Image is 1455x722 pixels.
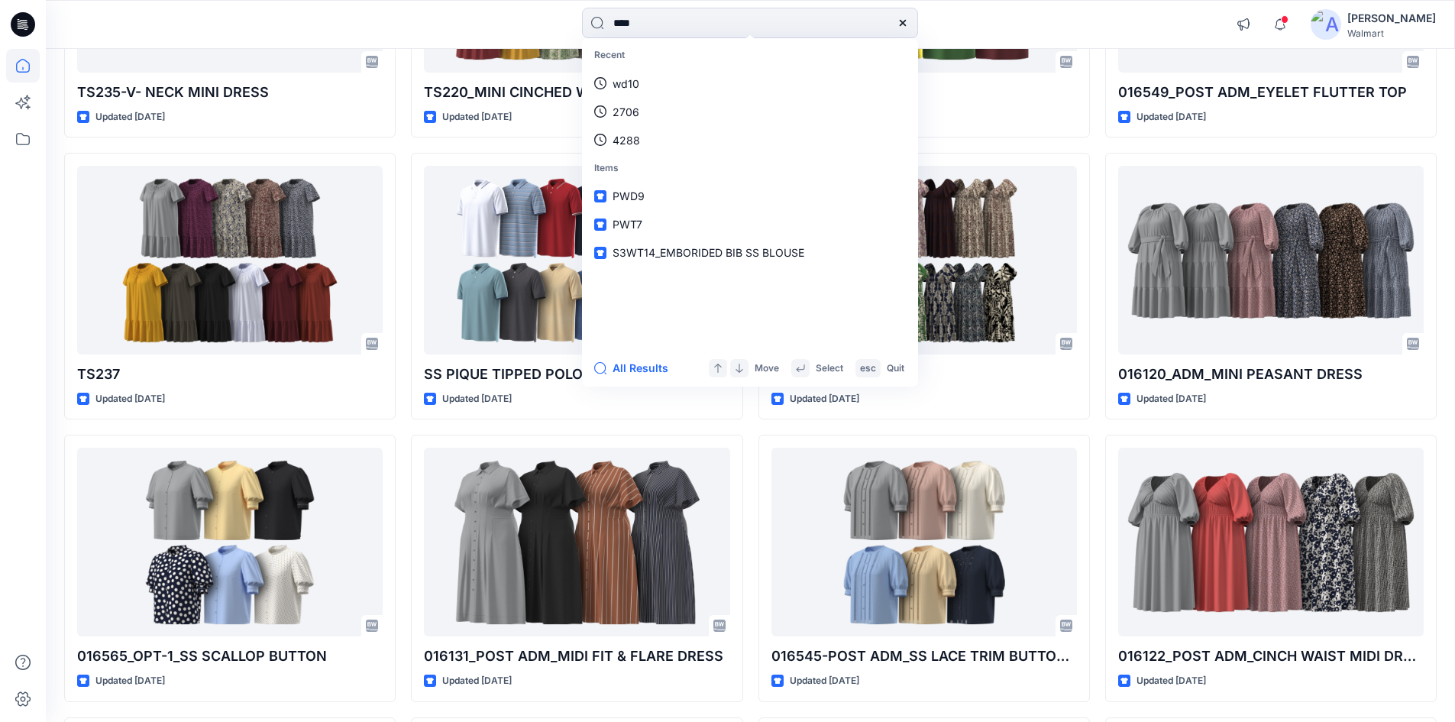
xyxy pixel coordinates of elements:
p: 016131_POST ADM_MIDI FIT & FLARE DRESS [424,646,729,667]
div: [PERSON_NAME] [1347,9,1436,28]
p: 2706 [613,104,639,120]
a: 016122_POST ADM_CINCH WAIST MIDI DRESS [1118,448,1424,636]
p: esc [860,361,876,377]
p: TS237 [77,364,383,385]
button: All Results [594,359,678,377]
a: 016545-POST ADM_SS LACE TRIM BUTTON DOWN TOP [771,448,1077,636]
p: Updated [DATE] [442,109,512,125]
p: TS220_MINI CINCHED WAIST DRESS [424,82,729,103]
p: 016122_POST ADM_CINCH WAIST MIDI DRESS [1118,646,1424,667]
p: Updated [DATE] [790,673,859,689]
p: wd10 [613,76,639,92]
p: 016565_OPT-1_SS SCALLOP BUTTON [77,646,383,667]
p: Updated [DATE] [1137,391,1206,407]
p: 4288 [613,132,640,148]
a: wd10 [585,70,915,98]
p: Select [816,361,843,377]
a: PWT7 [585,210,915,238]
p: Updated [DATE] [790,391,859,407]
div: Walmart [1347,28,1436,39]
a: 2706 [585,98,915,126]
a: TS228 [771,166,1077,355]
p: Updated [DATE] [1137,673,1206,689]
a: TS237 [77,166,383,355]
p: Items [585,154,915,183]
p: Updated [DATE] [95,673,165,689]
p: Quit [887,361,904,377]
p: 016545-POST ADM_SS LACE TRIM BUTTON DOWN TOP [771,646,1077,667]
p: Move [755,361,779,377]
img: avatar [1311,9,1341,40]
p: Updated [DATE] [95,391,165,407]
a: 016565_OPT-1_SS SCALLOP BUTTON [77,448,383,636]
p: Updated [DATE] [95,109,165,125]
span: PWD9 [613,189,645,202]
p: Updated [DATE] [442,391,512,407]
p: Recent [585,41,915,70]
p: TS228 [771,364,1077,385]
p: TS235-V- NECK MINI DRESS [77,82,383,103]
p: 016120_ADM_MINI PEASANT DRESS [1118,364,1424,385]
span: S3WT14_EMBORIDED BIB SS BLOUSE [613,246,804,259]
span: PWT7 [613,218,642,231]
p: Updated [DATE] [1137,109,1206,125]
a: 016131_POST ADM_MIDI FIT & FLARE DRESS [424,448,729,636]
a: 016120_ADM_MINI PEASANT DRESS [1118,166,1424,355]
p: SS PIQUE TIPPED POLO [424,364,729,385]
p: TS216 [771,82,1077,103]
a: SS PIQUE TIPPED POLO [424,166,729,355]
a: 4288 [585,126,915,154]
p: 016549_POST ADM_EYELET FLUTTER TOP [1118,82,1424,103]
p: Updated [DATE] [442,673,512,689]
a: S3WT14_EMBORIDED BIB SS BLOUSE [585,238,915,267]
a: PWD9 [585,182,915,210]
